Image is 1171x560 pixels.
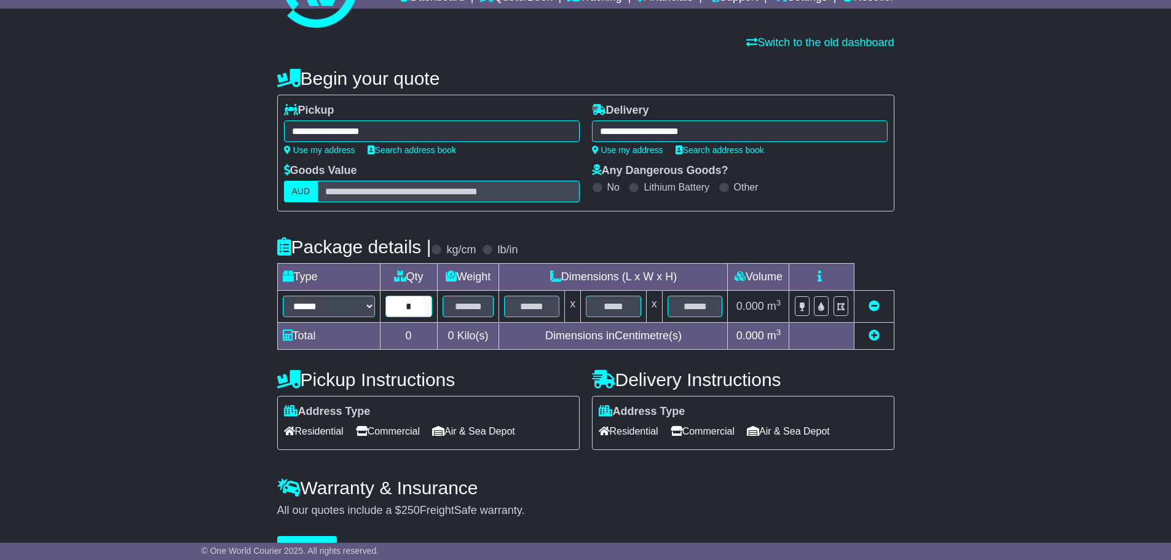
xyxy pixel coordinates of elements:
[646,291,662,323] td: x
[599,405,685,419] label: Address Type
[499,323,728,350] td: Dimensions in Centimetre(s)
[776,328,781,337] sup: 3
[448,329,454,342] span: 0
[499,264,728,291] td: Dimensions (L x W x H)
[565,291,581,323] td: x
[747,422,830,441] span: Air & Sea Depot
[277,264,380,291] td: Type
[767,329,781,342] span: m
[746,36,894,49] a: Switch to the old dashboard
[437,323,499,350] td: Kilo(s)
[734,181,759,193] label: Other
[432,422,515,441] span: Air & Sea Depot
[736,329,764,342] span: 0.000
[607,181,620,193] label: No
[277,68,894,89] h4: Begin your quote
[277,237,432,257] h4: Package details |
[599,422,658,441] span: Residential
[277,323,380,350] td: Total
[736,300,764,312] span: 0.000
[776,298,781,307] sup: 3
[401,504,420,516] span: 250
[592,369,894,390] h4: Delivery Instructions
[277,478,894,498] h4: Warranty & Insurance
[676,145,764,155] a: Search address book
[284,145,355,155] a: Use my address
[277,536,337,558] button: Get Quotes
[767,300,781,312] span: m
[671,422,735,441] span: Commercial
[284,104,334,117] label: Pickup
[592,104,649,117] label: Delivery
[368,145,456,155] a: Search address book
[356,422,420,441] span: Commercial
[644,181,709,193] label: Lithium Battery
[869,300,880,312] a: Remove this item
[869,329,880,342] a: Add new item
[277,369,580,390] h4: Pickup Instructions
[380,323,437,350] td: 0
[728,264,789,291] td: Volume
[592,164,728,178] label: Any Dangerous Goods?
[284,164,357,178] label: Goods Value
[446,243,476,257] label: kg/cm
[437,264,499,291] td: Weight
[202,546,379,556] span: © One World Courier 2025. All rights reserved.
[497,243,518,257] label: lb/in
[277,504,894,518] div: All our quotes include a $ FreightSafe warranty.
[592,145,663,155] a: Use my address
[284,181,318,202] label: AUD
[284,405,371,419] label: Address Type
[284,422,344,441] span: Residential
[380,264,437,291] td: Qty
